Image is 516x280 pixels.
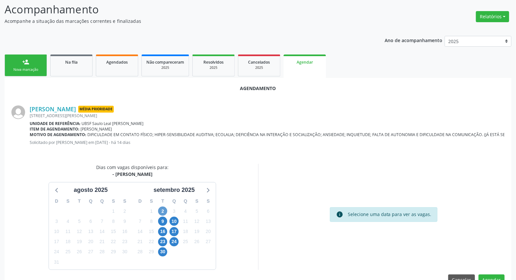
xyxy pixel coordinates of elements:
[109,227,118,236] span: sexta-feira, 15 de agosto de 2025
[97,247,107,257] span: quinta-feira, 28 de agosto de 2025
[85,196,96,206] div: Q
[120,247,129,257] span: sábado, 30 de agosto de 2025
[81,126,112,132] span: [PERSON_NAME]
[30,132,86,137] b: Motivo de agendamento:
[147,247,156,257] span: segunda-feira, 29 de setembro de 2025
[158,237,167,246] span: terça-feira, 23 de setembro de 2025
[106,59,128,65] span: Agendados
[146,196,157,206] div: S
[52,247,61,257] span: domingo, 24 de agosto de 2025
[134,196,146,206] div: D
[136,227,145,236] span: domingo, 14 de setembro de 2025
[203,59,224,65] span: Resolvidos
[181,207,190,216] span: quinta-feira, 4 de setembro de 2025
[169,196,180,206] div: Q
[109,237,118,246] span: sexta-feira, 22 de agosto de 2025
[170,237,179,246] span: quarta-feira, 24 de setembro de 2025
[348,211,432,218] div: Selecione uma data para ver as vagas.
[158,217,167,226] span: terça-feira, 9 de setembro de 2025
[86,227,95,236] span: quarta-feira, 13 de agosto de 2025
[204,227,213,236] span: sábado, 20 de setembro de 2025
[119,196,130,206] div: S
[74,196,85,206] div: T
[180,196,191,206] div: Q
[11,105,25,119] img: img
[191,196,203,206] div: S
[108,196,119,206] div: S
[30,113,505,118] div: [STREET_ADDRESS][PERSON_NAME]
[97,227,107,236] span: quinta-feira, 14 de agosto de 2025
[181,227,190,236] span: quinta-feira, 18 de setembro de 2025
[385,36,442,44] p: Ano de acompanhamento
[181,237,190,246] span: quinta-feira, 25 de setembro de 2025
[65,59,78,65] span: Na fila
[75,247,84,257] span: terça-feira, 26 de agosto de 2025
[52,237,61,246] span: domingo, 17 de agosto de 2025
[109,207,118,216] span: sexta-feira, 1 de agosto de 2025
[52,227,61,236] span: domingo, 10 de agosto de 2025
[158,207,167,216] span: terça-feira, 2 de setembro de 2025
[75,237,84,246] span: terça-feira, 19 de agosto de 2025
[30,121,81,126] b: Unidade de referência:
[243,65,275,70] div: 2025
[297,59,313,65] span: Agendar
[147,237,156,246] span: segunda-feira, 22 de setembro de 2025
[22,58,29,66] div: person_add
[64,227,73,236] span: segunda-feira, 11 de agosto de 2025
[96,171,169,178] div: - [PERSON_NAME]
[181,217,190,226] span: quinta-feira, 11 de setembro de 2025
[97,217,107,226] span: quinta-feira, 7 de agosto de 2025
[86,217,95,226] span: quarta-feira, 6 de agosto de 2025
[52,257,61,267] span: domingo, 31 de agosto de 2025
[120,237,129,246] span: sábado, 23 de agosto de 2025
[147,227,156,236] span: segunda-feira, 15 de setembro de 2025
[202,196,214,206] div: S
[204,217,213,226] span: sábado, 13 de setembro de 2025
[192,207,201,216] span: sexta-feira, 5 de setembro de 2025
[51,196,62,206] div: D
[96,164,169,178] div: Dias com vagas disponíveis para:
[75,217,84,226] span: terça-feira, 5 de agosto de 2025
[86,237,95,246] span: quarta-feira, 20 de agosto de 2025
[30,140,505,145] p: Solicitado por [PERSON_NAME] em [DATE] - há 14 dias
[78,106,114,113] span: Média Prioridade
[147,207,156,216] span: segunda-feira, 1 de setembro de 2025
[82,121,144,126] span: UBSF Saulo Leal [PERSON_NAME]
[170,227,179,236] span: quarta-feira, 17 de setembro de 2025
[120,217,129,226] span: sábado, 9 de agosto de 2025
[30,105,76,113] a: [PERSON_NAME]
[120,207,129,216] span: sábado, 2 de agosto de 2025
[158,247,167,257] span: terça-feira, 30 de setembro de 2025
[97,237,107,246] span: quinta-feira, 21 de agosto de 2025
[75,227,84,236] span: terça-feira, 12 de agosto de 2025
[192,227,201,236] span: sexta-feira, 19 de setembro de 2025
[170,217,179,226] span: quarta-feira, 10 de setembro de 2025
[197,65,230,70] div: 2025
[136,237,145,246] span: domingo, 21 de setembro de 2025
[248,59,270,65] span: Cancelados
[476,11,509,22] button: Relatórios
[192,237,201,246] span: sexta-feira, 26 de setembro de 2025
[11,85,505,92] div: Agendamento
[52,217,61,226] span: domingo, 3 de agosto de 2025
[192,217,201,226] span: sexta-feira, 12 de setembro de 2025
[62,196,74,206] div: S
[71,186,110,194] div: agosto 2025
[204,207,213,216] span: sábado, 6 de setembro de 2025
[64,237,73,246] span: segunda-feira, 18 de agosto de 2025
[5,1,360,18] p: Acompanhamento
[157,196,169,206] div: T
[136,247,145,257] span: domingo, 28 de setembro de 2025
[109,217,118,226] span: sexta-feira, 8 de agosto de 2025
[136,217,145,226] span: domingo, 7 de setembro de 2025
[146,65,184,70] div: 2025
[5,18,360,24] p: Acompanhe a situação das marcações correntes e finalizadas
[151,186,197,194] div: setembro 2025
[9,67,42,72] div: Nova marcação
[120,227,129,236] span: sábado, 16 de agosto de 2025
[158,227,167,236] span: terça-feira, 16 de setembro de 2025
[64,247,73,257] span: segunda-feira, 25 de agosto de 2025
[170,207,179,216] span: quarta-feira, 3 de setembro de 2025
[64,217,73,226] span: segunda-feira, 4 de agosto de 2025
[96,196,108,206] div: Q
